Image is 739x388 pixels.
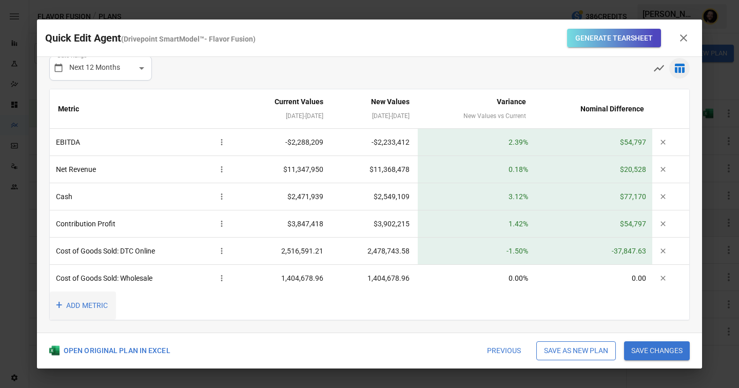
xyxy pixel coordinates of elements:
[332,89,418,129] th: New Values
[50,292,116,320] button: ADD METRIC
[243,110,323,122] div: [DATE] - [DATE]
[56,162,229,177] div: Net Revenue
[418,89,534,129] th: Variance
[235,265,331,292] td: 1,404,678.96
[418,210,534,238] td: 1.42 %
[340,110,410,122] div: [DATE] - [DATE]
[45,32,121,44] span: Quick Edit Agent
[56,189,229,204] div: Cash
[56,135,229,149] div: EBITDA
[534,156,652,183] td: $20,528
[418,265,534,292] td: 0.00 %
[418,129,534,156] td: 2.39 %
[534,238,652,265] td: -37,847.63
[50,89,235,129] th: Metric
[121,35,256,43] span: ( Drivepoint SmartModel™- Flavor Fusion )
[332,183,418,210] td: $2,549,109
[567,29,661,48] button: Generate Tearsheet
[56,217,229,231] div: Contribution Profit
[332,265,418,292] td: 1,404,678.96
[534,210,652,238] td: $54,797
[235,238,331,265] td: 2,516,591.21
[624,341,690,361] button: Save changes
[418,156,534,183] td: 0.18 %
[69,62,120,73] p: Next 12 Months
[49,345,60,356] img: Excel
[418,183,534,210] td: 3.12 %
[332,129,418,156] td: -$2,233,412
[534,265,652,292] td: 0.00
[235,210,331,238] td: $3,847,418
[56,271,229,285] div: Cost of Goods Sold: Wholesale
[56,296,62,316] span: +
[235,129,331,156] td: -$2,288,209
[332,156,418,183] td: $11,368,478
[235,183,331,210] td: $2,471,939
[480,341,528,361] button: Previous
[332,210,418,238] td: $3,902,215
[49,345,170,356] div: OPEN ORIGINAL PLAN IN EXCEL
[418,238,534,265] td: -1.50 %
[534,129,652,156] td: $54,797
[534,89,652,129] th: Nominal Difference
[235,156,331,183] td: $11,347,950
[534,183,652,210] td: $77,170
[332,238,418,265] td: 2,478,743.58
[56,244,229,258] div: Cost of Goods Sold: DTC Online
[426,110,526,122] div: New Values vs Current
[536,341,616,361] button: Save as new plan
[235,89,331,129] th: Current Values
